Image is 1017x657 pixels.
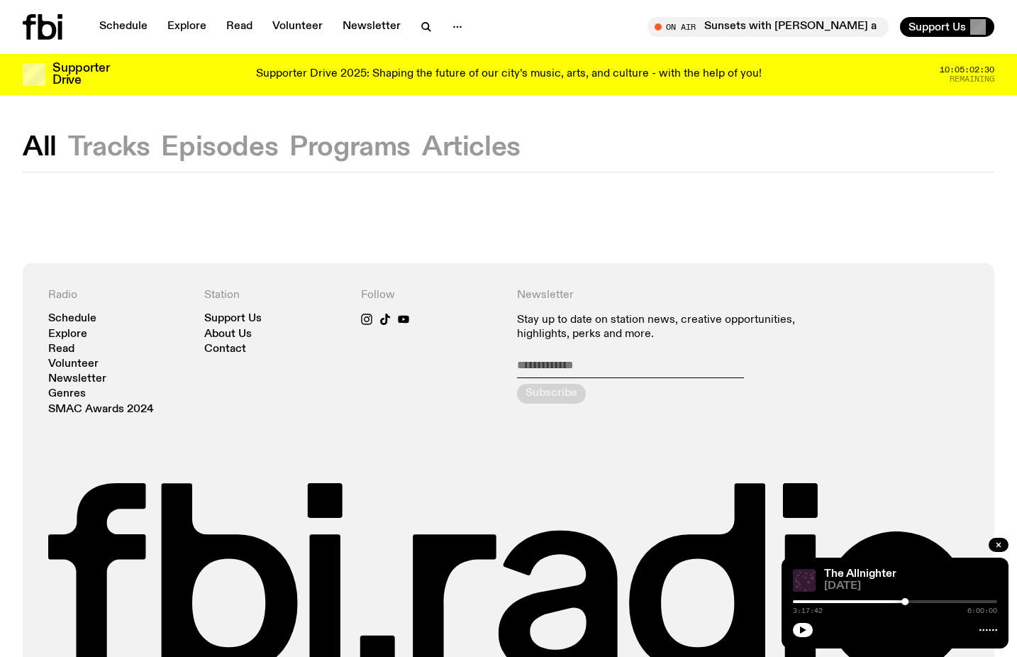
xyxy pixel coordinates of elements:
[48,359,99,370] a: Volunteer
[361,289,500,302] h4: Follow
[218,17,261,37] a: Read
[204,314,262,324] a: Support Us
[256,68,762,81] p: Supporter Drive 2025: Shaping the future of our city’s music, arts, and culture - with the help o...
[517,384,586,404] button: Subscribe
[422,135,521,160] button: Articles
[289,135,411,160] button: Programs
[48,314,96,324] a: Schedule
[204,289,343,302] h4: Station
[824,581,997,592] span: [DATE]
[48,389,86,399] a: Genres
[204,329,252,340] a: About Us
[950,75,994,83] span: Remaining
[517,314,813,341] p: Stay up to date on station news, creative opportunities, highlights, perks and more.
[48,289,187,302] h4: Radio
[940,66,994,74] span: 10:05:02:30
[48,374,106,385] a: Newsletter
[900,17,994,37] button: Support Us
[159,17,215,37] a: Explore
[334,17,409,37] a: Newsletter
[204,344,246,355] a: Contact
[68,135,150,160] button: Tracks
[967,607,997,614] span: 6:00:00
[517,289,813,302] h4: Newsletter
[264,17,331,37] a: Volunteer
[52,62,109,87] h3: Supporter Drive
[793,607,823,614] span: 3:17:42
[161,135,278,160] button: Episodes
[48,404,154,415] a: SMAC Awards 2024
[48,329,87,340] a: Explore
[91,17,156,37] a: Schedule
[48,344,74,355] a: Read
[23,135,57,160] button: All
[824,568,896,580] a: The Allnighter
[908,21,966,33] span: Support Us
[648,17,889,37] button: On AirSunsets with [PERSON_NAME] and [PERSON_NAME]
